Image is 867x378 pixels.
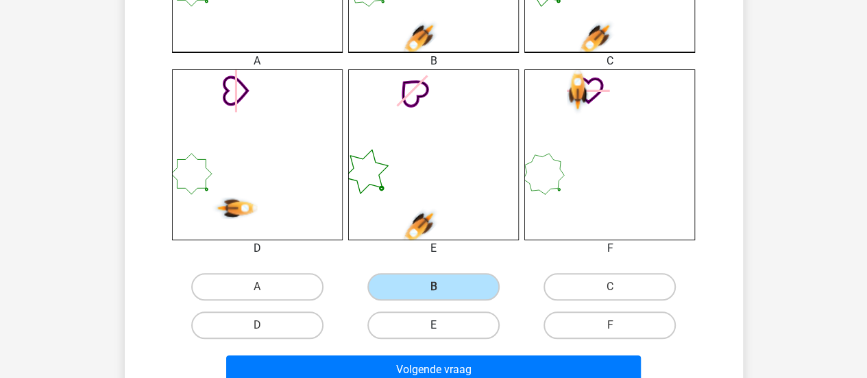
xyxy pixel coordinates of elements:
div: E [338,240,529,257]
div: B [338,53,529,69]
label: D [191,311,323,339]
div: A [162,53,353,69]
div: D [162,240,353,257]
label: E [367,311,500,339]
label: F [544,311,676,339]
label: B [367,273,500,300]
div: C [514,53,705,69]
label: C [544,273,676,300]
label: A [191,273,323,300]
div: F [514,240,705,257]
